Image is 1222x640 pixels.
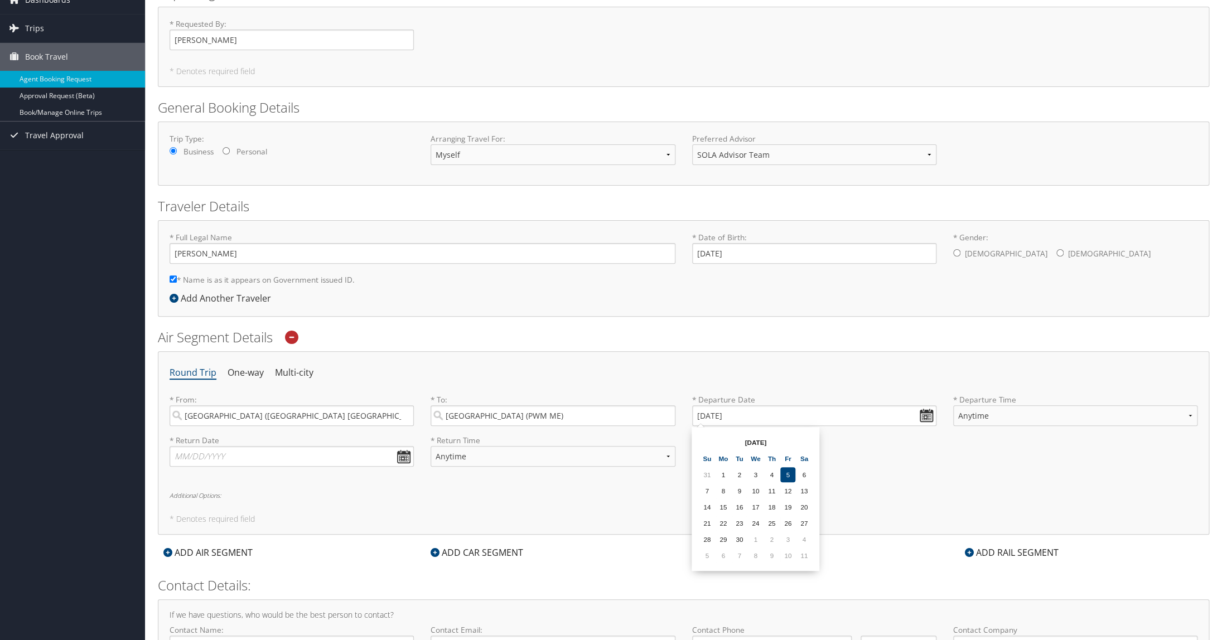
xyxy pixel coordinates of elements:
[748,516,763,531] td: 24
[780,451,795,466] th: Fr
[732,548,747,563] td: 7
[170,405,414,426] input: City or Airport Code
[25,122,84,149] span: Travel Approval
[699,500,714,515] td: 14
[692,624,936,636] label: Contact Phone
[170,275,177,283] input: * Name is as it appears on Government issued ID.
[183,146,214,157] label: Business
[764,467,779,482] td: 4
[25,43,68,71] span: Book Travel
[780,467,795,482] td: 5
[158,328,1209,347] h2: Air Segment Details
[748,500,763,515] td: 17
[170,269,355,290] label: * Name is as it appears on Government issued ID.
[699,467,714,482] td: 31
[699,516,714,531] td: 21
[796,516,812,531] td: 27
[780,516,795,531] td: 26
[716,483,731,498] td: 8
[764,516,779,531] td: 25
[732,451,747,466] th: Tu
[170,492,1197,498] h6: Additional Options:
[158,576,1209,595] h2: Contact Details:
[764,483,779,498] td: 11
[748,548,763,563] td: 8
[796,451,812,466] th: Sa
[732,483,747,498] td: 9
[953,249,960,256] input: * Gender:[DEMOGRAPHIC_DATA][DEMOGRAPHIC_DATA]
[780,548,795,563] td: 10
[953,405,1197,426] select: * Departure Time
[716,548,731,563] td: 6
[692,394,936,405] label: * Departure Date
[1056,249,1064,256] input: * Gender:[DEMOGRAPHIC_DATA][DEMOGRAPHIC_DATA]
[158,546,258,559] div: ADD AIR SEGMENT
[170,435,414,446] label: * Return Date
[692,243,936,264] input: * Date of Birth:
[780,500,795,515] td: 19
[716,532,731,547] td: 29
[170,292,277,305] div: Add Another Traveler
[780,532,795,547] td: 3
[953,394,1197,435] label: * Departure Time
[699,532,714,547] td: 28
[699,483,714,498] td: 7
[764,532,779,547] td: 2
[732,516,747,531] td: 23
[170,446,414,467] input: MM/DD/YYYY
[699,451,714,466] th: Su
[716,451,731,466] th: Mo
[158,98,1209,117] h2: General Booking Details
[170,232,675,264] label: * Full Legal Name
[692,232,936,264] label: * Date of Birth:
[796,483,812,498] td: 13
[748,467,763,482] td: 3
[732,532,747,547] td: 30
[170,243,675,264] input: * Full Legal Name
[953,232,1197,265] label: * Gender:
[170,18,414,50] label: * Requested By :
[764,548,779,563] td: 9
[748,532,763,547] td: 1
[170,67,1197,75] h5: * Denotes required field
[732,500,747,515] td: 16
[764,500,779,515] td: 18
[431,435,675,446] label: * Return Time
[716,467,731,482] td: 1
[275,363,313,383] li: Multi-city
[170,611,1197,619] h4: If we have questions, who would be the best person to contact?
[699,548,714,563] td: 5
[158,197,1209,216] h2: Traveler Details
[796,548,812,563] td: 11
[236,146,267,157] label: Personal
[780,483,795,498] td: 12
[431,133,675,144] label: Arranging Travel For:
[959,546,1064,559] div: ADD RAIL SEGMENT
[425,546,529,559] div: ADD CAR SEGMENT
[692,405,936,426] input: MM/DD/YYYY
[764,451,779,466] th: Th
[732,467,747,482] td: 2
[796,500,812,515] td: 20
[716,500,731,515] td: 15
[170,30,414,50] input: * Requested By:
[170,133,414,144] label: Trip Type:
[748,483,763,498] td: 10
[716,516,731,531] td: 22
[796,467,812,482] td: 6
[692,133,936,144] label: Preferred Advisor
[170,363,216,383] li: Round Trip
[170,515,1197,523] h5: * Denotes required field
[965,243,1047,264] label: [DEMOGRAPHIC_DATA]
[748,451,763,466] th: We
[1068,243,1151,264] label: [DEMOGRAPHIC_DATA]
[716,435,795,450] th: [DATE]
[431,405,675,426] input: City or Airport Code
[431,394,675,426] label: * To:
[228,363,264,383] li: One-way
[25,14,44,42] span: Trips
[796,532,812,547] td: 4
[170,394,414,426] label: * From:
